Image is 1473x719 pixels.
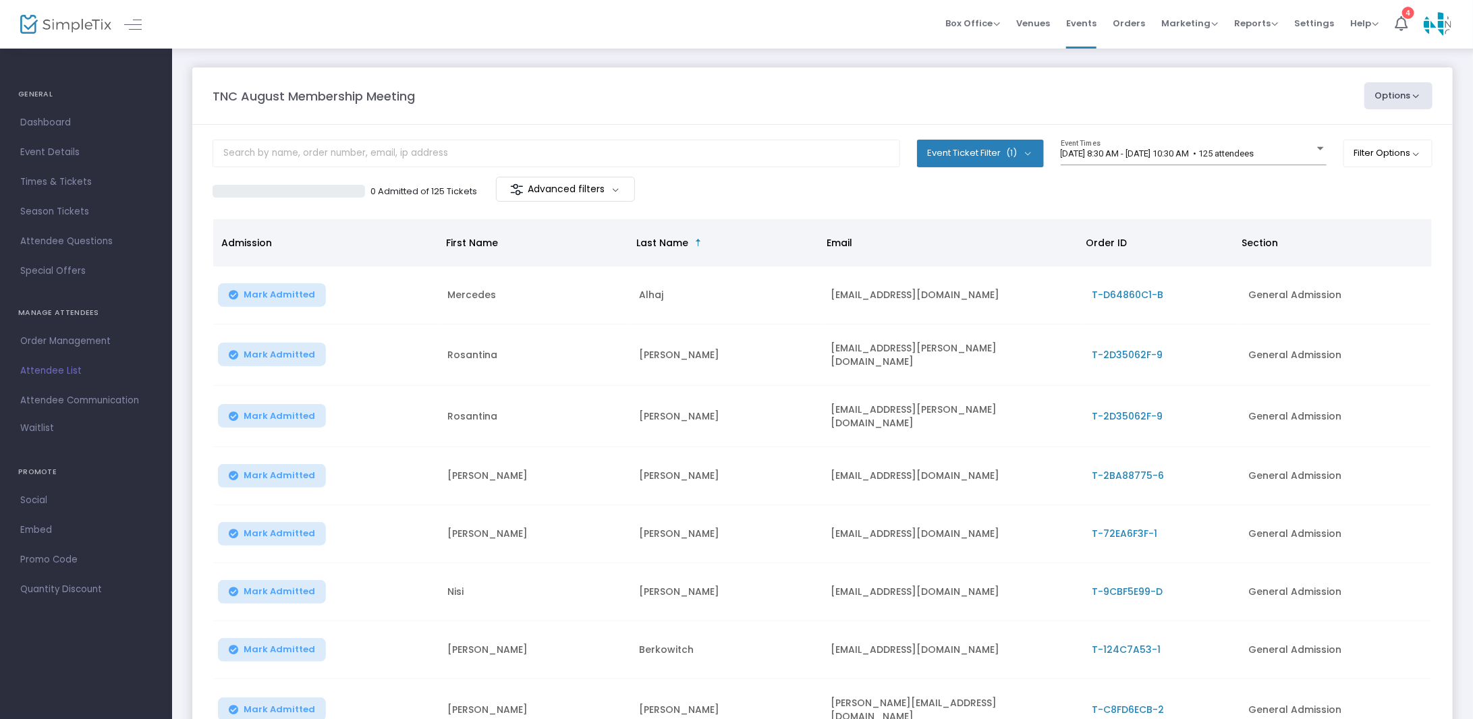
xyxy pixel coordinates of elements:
td: General Admission [1240,447,1432,505]
m-panel-title: TNC August Membership Meeting [213,87,415,105]
span: T-9CBF5E99-D [1092,585,1163,598]
td: [EMAIL_ADDRESS][DOMAIN_NAME] [823,505,1084,563]
button: Mark Admitted [218,343,326,366]
span: Times & Tickets [20,173,152,191]
span: Quantity Discount [20,581,152,598]
span: Event Details [20,144,152,161]
span: Venues [1016,6,1050,40]
span: Mark Admitted [244,411,315,422]
span: Social [20,492,152,509]
td: General Admission [1240,621,1432,679]
span: Dashboard [20,114,152,132]
button: Mark Admitted [218,580,326,604]
p: 0 Admitted of 125 Tickets [370,185,477,198]
td: General Admission [1240,386,1432,447]
span: Box Office [945,17,1000,30]
button: Mark Admitted [218,404,326,428]
span: Mark Admitted [244,528,315,539]
h4: MANAGE ATTENDEES [18,299,154,326]
td: General Admission [1240,505,1432,563]
span: Promo Code [20,551,152,569]
span: T-2D35062F-9 [1092,348,1163,362]
span: Admission [221,236,272,250]
img: filter [510,183,524,196]
td: Rosantina [439,386,631,447]
td: [EMAIL_ADDRESS][DOMAIN_NAME] [823,563,1084,621]
td: [PERSON_NAME] [631,563,823,621]
h4: PROMOTE [18,459,154,486]
td: Mercedes [439,266,631,324]
span: Mark Admitted [244,644,315,655]
span: T-2BA88775-6 [1092,469,1164,482]
td: Rosantina [439,324,631,386]
span: Order Management [20,333,152,350]
td: [PERSON_NAME] [631,386,823,447]
span: Email [827,236,852,250]
td: [PERSON_NAME] [631,447,823,505]
span: Waitlist [20,422,54,435]
span: Attendee Questions [20,233,152,250]
td: General Admission [1240,324,1432,386]
span: Order ID [1086,236,1127,250]
td: [EMAIL_ADDRESS][DOMAIN_NAME] [823,621,1084,679]
button: Event Ticket Filter(1) [917,140,1044,167]
td: [PERSON_NAME] [439,505,631,563]
span: Last Name [636,236,688,250]
h4: GENERAL [18,81,154,108]
span: (1) [1006,148,1017,159]
div: 4 [1402,7,1414,19]
span: Mark Admitted [244,586,315,597]
button: Options [1364,82,1433,109]
button: Mark Admitted [218,283,326,307]
button: Filter Options [1343,140,1433,167]
span: Events [1066,6,1096,40]
span: [DATE] 8:30 AM - [DATE] 10:30 AM • 125 attendees [1061,148,1254,159]
td: Nisi [439,563,631,621]
span: T-124C7A53-1 [1092,643,1161,656]
span: Section [1242,236,1278,250]
span: Season Tickets [20,203,152,221]
button: Mark Admitted [218,464,326,488]
span: Marketing [1161,17,1218,30]
m-button: Advanced filters [496,177,636,202]
span: T-D64860C1-B [1092,288,1163,301]
td: [EMAIL_ADDRESS][PERSON_NAME][DOMAIN_NAME] [823,324,1084,386]
td: [PERSON_NAME] [439,621,631,679]
td: [EMAIL_ADDRESS][PERSON_NAME][DOMAIN_NAME] [823,386,1084,447]
span: Reports [1234,17,1278,30]
span: Mark Admitted [244,470,315,481]
span: Sortable [693,237,704,248]
span: Orders [1113,6,1145,40]
span: Mark Admitted [244,704,315,715]
button: Mark Admitted [218,522,326,546]
span: Settings [1294,6,1334,40]
input: Search by name, order number, email, ip address [213,140,900,167]
td: General Admission [1240,266,1432,324]
span: First Name [446,236,498,250]
td: [EMAIL_ADDRESS][DOMAIN_NAME] [823,447,1084,505]
td: [PERSON_NAME] [439,447,631,505]
td: General Admission [1240,563,1432,621]
span: Mark Admitted [244,289,315,300]
td: [EMAIL_ADDRESS][DOMAIN_NAME] [823,266,1084,324]
td: Alhaj [631,266,823,324]
td: [PERSON_NAME] [631,505,823,563]
button: Mark Admitted [218,638,326,662]
td: [PERSON_NAME] [631,324,823,386]
span: Attendee List [20,362,152,380]
td: Berkowitch [631,621,823,679]
span: T-C8FD6ECB-2 [1092,703,1164,716]
span: T-72EA6F3F-1 [1092,527,1157,540]
span: T-2D35062F-9 [1092,409,1163,423]
span: Embed [20,521,152,539]
span: Special Offers [20,262,152,280]
span: Help [1350,17,1379,30]
span: Mark Admitted [244,349,315,360]
span: Attendee Communication [20,392,152,409]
